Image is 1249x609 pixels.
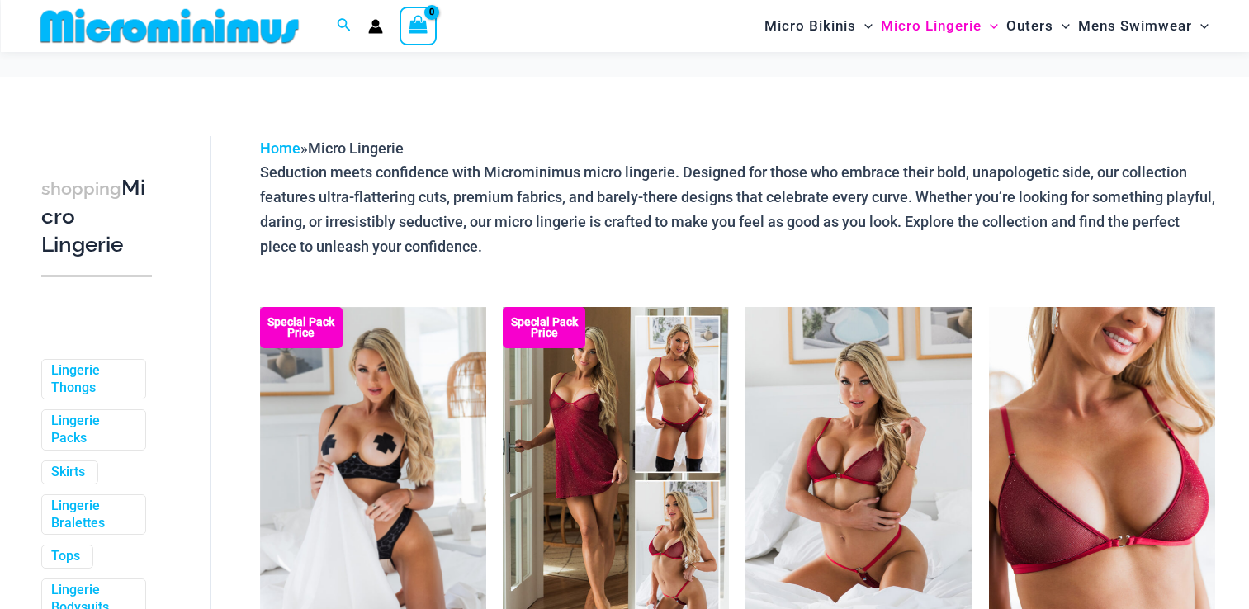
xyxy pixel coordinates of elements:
span: Micro Lingerie [308,139,404,157]
a: Lingerie Packs [51,413,133,447]
a: Mens SwimwearMenu ToggleMenu Toggle [1074,5,1213,47]
span: » [260,139,404,157]
span: Menu Toggle [856,5,873,47]
b: Special Pack Price [503,317,585,338]
a: Micro BikinisMenu ToggleMenu Toggle [760,5,877,47]
span: Micro Bikinis [764,5,856,47]
a: Search icon link [337,16,352,36]
p: Seduction meets confidence with Microminimus micro lingerie. Designed for those who embrace their... [260,160,1215,258]
a: Skirts [51,464,85,481]
span: Menu Toggle [1053,5,1070,47]
a: OutersMenu ToggleMenu Toggle [1002,5,1074,47]
span: shopping [41,178,121,199]
h3: Micro Lingerie [41,174,152,258]
span: Outers [1006,5,1053,47]
a: Lingerie Bralettes [51,498,133,532]
a: Micro LingerieMenu ToggleMenu Toggle [877,5,1002,47]
span: Micro Lingerie [881,5,982,47]
nav: Site Navigation [758,2,1216,50]
span: Menu Toggle [982,5,998,47]
img: MM SHOP LOGO FLAT [34,7,305,45]
a: Lingerie Thongs [51,362,133,397]
span: Menu Toggle [1192,5,1209,47]
span: Mens Swimwear [1078,5,1192,47]
a: Home [260,139,300,157]
b: Special Pack Price [260,317,343,338]
a: Tops [51,548,80,565]
a: View Shopping Cart, empty [400,7,438,45]
a: Account icon link [368,19,383,34]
